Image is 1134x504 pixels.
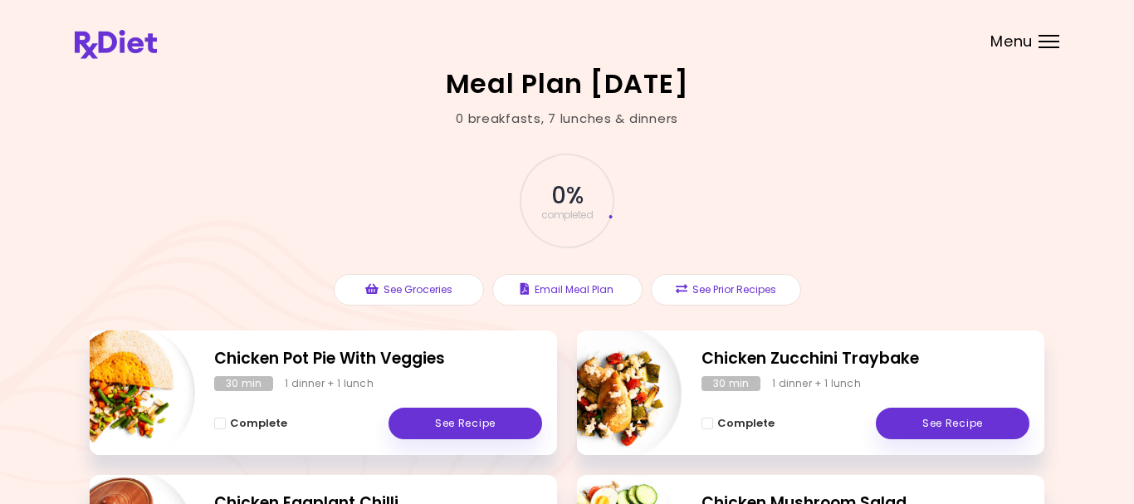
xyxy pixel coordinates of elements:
[492,274,643,306] button: Email Meal Plan
[334,274,484,306] button: See Groceries
[456,110,678,129] div: 0 breakfasts , 7 lunches & dinners
[214,376,273,391] div: 30 min
[214,413,287,433] button: Complete - Chicken Pot Pie With Veggies
[389,408,542,439] a: See Recipe - Chicken Pot Pie With Veggies
[230,417,287,430] span: Complete
[651,274,801,306] button: See Prior Recipes
[545,324,682,462] img: Info - Chicken Zucchini Traybake
[75,30,157,59] img: RxDiet
[990,34,1033,49] span: Menu
[701,376,760,391] div: 30 min
[717,417,775,430] span: Complete
[214,347,542,371] h2: Chicken Pot Pie With Veggies
[551,182,582,210] span: 0 %
[876,408,1029,439] a: See Recipe - Chicken Zucchini Traybake
[701,347,1029,371] h2: Chicken Zucchini Traybake
[772,376,861,391] div: 1 dinner + 1 lunch
[57,324,195,462] img: Info - Chicken Pot Pie With Veggies
[285,376,374,391] div: 1 dinner + 1 lunch
[446,71,689,97] h2: Meal Plan [DATE]
[701,413,775,433] button: Complete - Chicken Zucchini Traybake
[541,210,594,220] span: completed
